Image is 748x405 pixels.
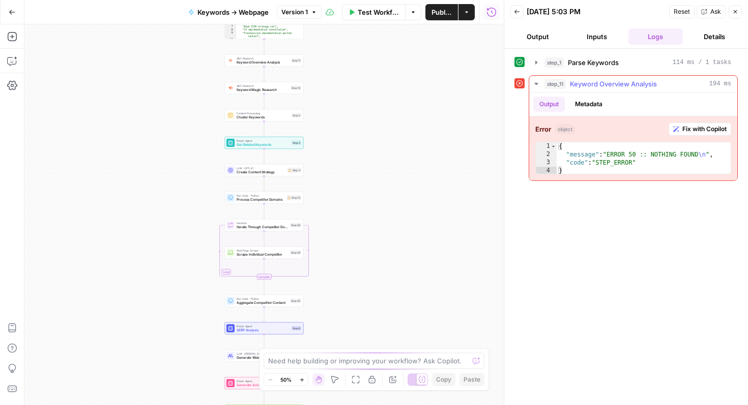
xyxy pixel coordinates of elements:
[290,251,301,255] div: Step 29
[264,39,265,54] g: Edge from step_1 to step_11
[709,79,731,88] span: 194 ms
[237,379,290,383] span: Power Agent
[237,139,290,143] span: Power Agent
[569,28,624,45] button: Inputs
[533,97,565,112] button: Output
[264,334,265,349] g: Edge from step_6 to step_7
[237,248,288,253] span: Web Page Scrape
[225,32,236,38] div: 9
[237,355,290,360] span: Generate Webpage Content
[281,8,308,17] span: Version 1
[182,4,275,20] button: Keywords -> Webpage
[292,113,301,118] div: Step 2
[225,192,304,204] div: Run Code · PythonProcess Competitor DomainsStep 13
[569,97,609,112] button: Metadata
[237,197,284,202] span: Process Competitor Domains
[264,94,265,109] g: Edge from step_12 to step_2
[432,373,455,386] button: Copy
[237,297,288,301] span: Run Code · Python
[225,25,236,28] div: 7
[264,307,265,322] g: Edge from step_30 to step_6
[225,54,304,67] div: SEO ResearchKeyword Overview AnalysisStep 11
[225,322,304,334] div: Power AgentSERP AnalysisStep 6
[459,373,484,386] button: Paste
[237,115,290,120] span: Cluster Keywords
[264,279,265,294] g: Edge from step_28-iteration-end to step_30
[225,38,236,42] div: 10
[436,375,451,384] span: Copy
[697,5,726,18] button: Ask
[237,142,290,147] span: Get Related Keywords
[551,142,556,150] span: Toggle code folding, rows 1 through 4
[225,137,304,149] div: Power AgentGet Related KeywordsStep 3
[264,176,265,191] g: Edge from step_4 to step_13
[257,274,272,279] div: Complete
[425,4,458,20] button: Publish
[568,57,619,68] span: Parse Keywords
[536,159,557,167] div: 3
[570,79,657,89] span: Keyword Overview Analysis
[225,164,304,176] div: LLM · GPT-4.1Create Content StrategyStep 4
[225,350,304,362] div: LLM · [PERSON_NAME] 4.1Generate Webpage ContentStep 7
[225,295,304,307] div: Run Code · PythonAggregate Competitor ContentStep 30
[197,7,269,17] span: Keywords -> Webpage
[536,150,557,159] div: 2
[264,231,265,246] g: Edge from step_28 to step_29
[287,168,302,173] div: Step 4
[237,383,290,388] span: Generate Schema Markup
[687,28,742,45] button: Details
[529,76,737,92] button: 194 ms
[237,166,285,170] span: LLM · GPT-4.1
[669,5,695,18] button: Reset
[290,223,301,228] div: Step 28
[673,58,731,67] span: 114 ms / 1 tasks
[228,85,233,90] img: 8a3tdog8tf0qdwwcclgyu02y995m
[225,109,304,121] div: Content ProcessingCluster KeywordsStep 2
[237,352,290,356] span: LLM · [PERSON_NAME] 4.1
[536,167,557,175] div: 4
[544,79,566,89] span: step_11
[228,113,233,118] img: 14hgftugzlhicq6oh3k7w4rc46c1
[237,324,290,328] span: Power Agent
[264,204,265,219] g: Edge from step_13 to step_28
[237,56,289,60] span: SEO Research
[225,246,304,259] div: Web Page ScrapeScrape Individual CompetitorStep 29
[510,28,565,45] button: Output
[292,141,301,145] div: Step 3
[674,7,690,16] span: Reset
[277,6,322,19] button: Version 1
[225,377,304,389] div: Power AgentGenerate Schema MarkupStep 8
[291,58,301,63] div: Step 11
[237,221,288,225] span: Iteration
[358,7,399,17] span: Test Workflow
[264,149,265,164] g: Edge from step_3 to step_4
[529,54,737,71] button: 114 ms / 1 tasks
[628,28,683,45] button: Logs
[264,121,265,136] g: Edge from step_2 to step_3
[237,111,290,115] span: Content Processing
[535,124,551,134] strong: Error
[225,274,304,279] div: Complete
[529,92,737,180] div: 194 ms
[225,82,304,94] div: SEO ResearchKeyword Magic ResearchStep 12
[431,7,452,17] span: Publish
[237,87,289,92] span: Keyword Magic Research
[264,67,265,81] g: Edge from step_11 to step_12
[237,252,288,257] span: Scrape Individual Competitor
[464,375,480,384] span: Paste
[342,4,405,20] button: Test Workflow
[228,58,233,63] img: v3j4otw2j2lxnxfkcl44e66h4fup
[291,86,301,90] div: Step 12
[237,170,285,175] span: Create Content Strategy
[669,122,731,136] button: Fix with Copilot
[237,84,289,88] span: SEO Research
[555,124,575,134] span: object
[710,7,721,16] span: Ask
[682,124,727,134] span: Fix with Copilot
[536,142,557,150] div: 1
[237,328,290,333] span: SERP Analysis
[264,389,265,404] g: Edge from step_8 to step_9
[544,57,564,68] span: step_1
[280,376,292,384] span: 50%
[292,326,301,331] div: Step 6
